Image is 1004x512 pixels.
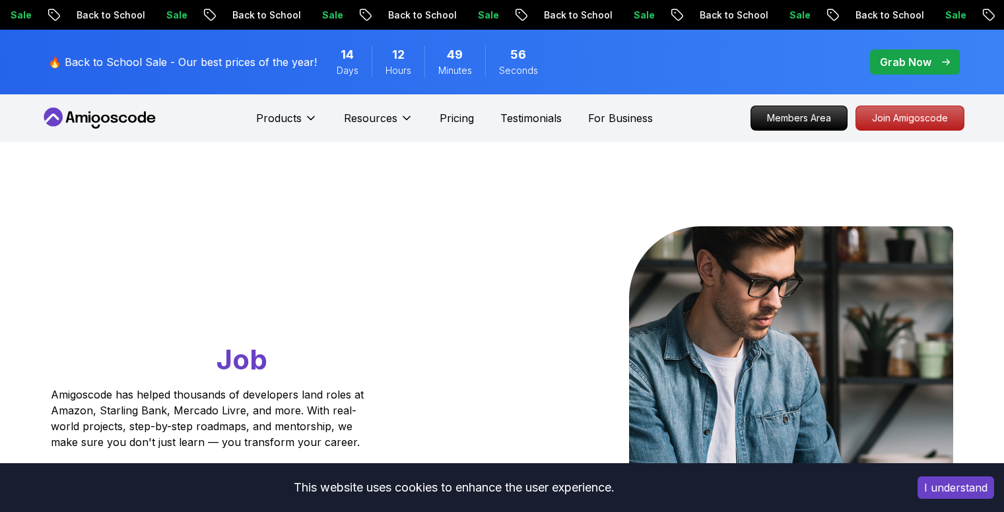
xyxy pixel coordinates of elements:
span: Days [337,64,358,77]
span: 56 Seconds [510,46,526,64]
p: Sale [153,9,195,22]
a: Join Amigoscode [855,106,964,131]
button: Products [256,110,318,137]
span: Hours [385,64,411,77]
p: Back to School [686,9,776,22]
p: Sale [620,9,663,22]
span: Seconds [499,64,538,77]
p: Sale [932,9,974,22]
p: Members Area [751,106,847,130]
h1: Go From Learning to Hired: Master Java, Spring Boot & Cloud Skills That Get You the [51,226,415,379]
p: Sale [465,9,507,22]
span: Job [217,342,267,376]
p: Grab Now [880,54,931,70]
button: Resources [344,110,413,137]
button: Accept cookies [918,476,994,499]
a: Pricing [440,110,474,126]
p: Back to School [63,9,153,22]
span: 49 Minutes [447,46,463,64]
p: 🔥 Back to School Sale - Our best prices of the year! [48,54,317,70]
p: Back to School [842,9,932,22]
p: Back to School [375,9,465,22]
a: Testimonials [500,110,562,126]
p: Resources [344,110,397,126]
p: Back to School [531,9,620,22]
p: Join Amigoscode [856,106,964,130]
div: This website uses cookies to enhance the user experience. [10,473,898,502]
span: 12 Hours [392,46,405,64]
p: Back to School [219,9,309,22]
span: 14 Days [341,46,354,64]
p: Sale [309,9,351,22]
a: Members Area [751,106,848,131]
p: Amigoscode has helped thousands of developers land roles at Amazon, Starling Bank, Mercado Livre,... [51,387,368,450]
a: For Business [588,110,653,126]
span: Minutes [438,64,472,77]
p: Sale [776,9,819,22]
p: Products [256,110,302,126]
